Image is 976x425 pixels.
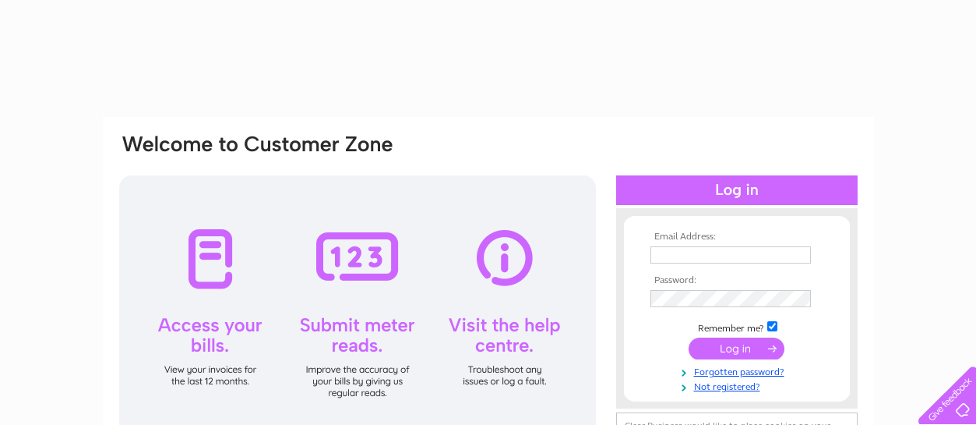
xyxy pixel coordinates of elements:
input: Submit [689,338,784,359]
a: Not registered? [650,378,827,393]
a: Forgotten password? [650,363,827,378]
th: Email Address: [647,232,827,243]
td: Remember me? [647,319,827,335]
th: Password: [647,275,827,286]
